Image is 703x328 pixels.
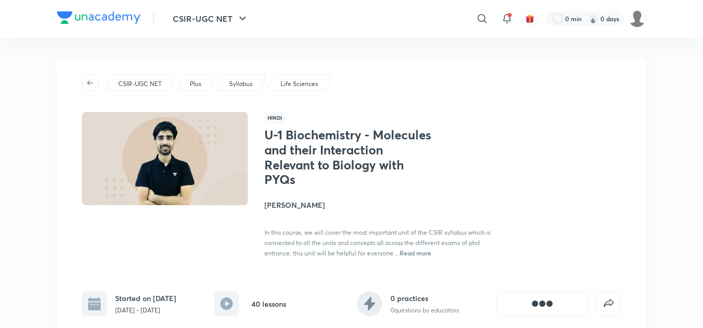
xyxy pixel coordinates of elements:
[115,306,176,315] p: [DATE] - [DATE]
[190,79,201,89] p: Plus
[279,79,320,89] a: Life Sciences
[251,298,286,309] h6: 40 lessons
[264,112,285,123] span: Hindi
[228,79,255,89] a: Syllabus
[497,291,588,316] button: [object Object]
[80,111,249,206] img: Thumbnail
[525,14,535,23] img: avatar
[280,79,318,89] p: Life Sciences
[118,79,162,89] p: CSIR-UGC NET
[588,13,598,24] img: streak
[628,10,646,27] img: roshni
[264,199,497,210] h4: [PERSON_NAME]
[188,79,203,89] a: Plus
[57,11,140,24] img: Company Logo
[390,306,459,315] p: 0 questions by educators
[115,293,176,304] h6: Started on [DATE]
[400,249,431,257] span: Read more
[117,79,164,89] a: CSIR-UGC NET
[57,11,140,26] a: Company Logo
[522,10,538,27] button: avatar
[229,79,252,89] p: Syllabus
[264,229,490,257] span: In this course, we will cover the most important unit of the CSIR syllabus which is connected to ...
[596,291,621,316] button: false
[390,293,459,304] h6: 0 practices
[264,127,434,187] h1: U-1 Biochemistry - Molecules and their Interaction Relevant to Biology with PYQs
[166,8,255,29] button: CSIR-UGC NET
